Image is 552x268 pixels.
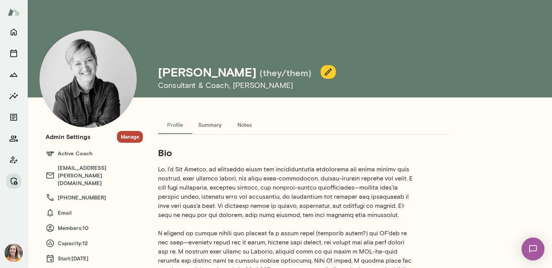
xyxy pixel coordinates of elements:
[6,131,21,146] button: Members
[46,208,143,217] h6: Email
[158,79,486,91] h6: Consultant & Coach , [PERSON_NAME]
[5,244,23,262] img: Carrie Kelly
[158,65,256,79] h4: [PERSON_NAME]
[8,5,20,19] img: Mento
[158,147,413,159] h5: Bio
[228,116,262,134] button: Notes
[6,24,21,40] button: Home
[6,67,21,82] button: Growth Plan
[46,164,143,187] h6: [EMAIL_ADDRESS][PERSON_NAME][DOMAIN_NAME]
[117,131,143,143] button: Manage
[192,116,228,134] button: Summary
[6,174,21,189] button: Manage
[259,67,312,79] h5: (they/them)
[6,110,21,125] button: Documents
[46,149,143,158] h6: Active Coach
[40,30,137,128] img: Tré Wright
[46,193,143,202] h6: [PHONE_NUMBER]
[46,132,90,141] h6: Admin Settings
[6,46,21,61] button: Sessions
[6,152,21,167] button: Client app
[46,239,143,248] h6: Capacity: 12
[46,254,143,263] h6: Start: [DATE]
[46,223,143,233] h6: Members: 10
[6,88,21,104] button: Insights
[158,116,192,134] button: Profile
